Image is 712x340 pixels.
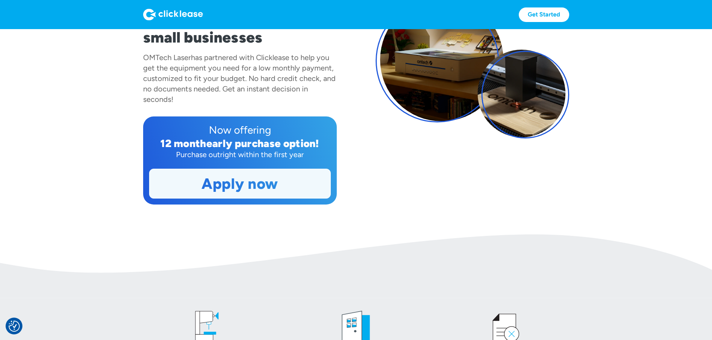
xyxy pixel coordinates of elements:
div: OMTech Laser [143,53,191,62]
div: has partnered with Clicklease to help you get the equipment you need for a low monthly payment, c... [143,53,336,104]
div: 12 month [160,137,206,150]
div: early purchase option! [206,137,319,150]
div: Now offering [149,122,331,137]
a: Get Started [519,7,569,22]
button: Consent Preferences [9,321,20,332]
a: Apply now [150,169,330,198]
img: Logo [143,9,203,21]
img: Revisit consent button [9,321,20,332]
div: Purchase outright within the first year [149,149,331,160]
